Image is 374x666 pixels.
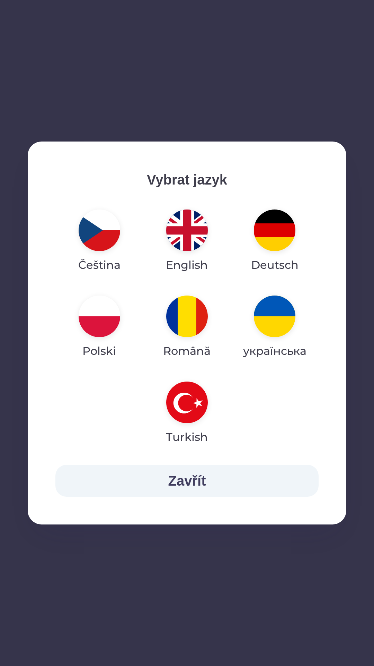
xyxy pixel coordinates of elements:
[166,210,208,251] img: en flag
[166,257,208,273] p: English
[79,296,120,337] img: pl flag
[166,296,208,337] img: ro flag
[254,210,295,251] img: de flag
[254,296,295,337] img: uk flag
[163,343,211,359] p: Română
[55,169,319,190] p: Vybrat jazyk
[243,343,306,359] p: українська
[234,204,315,279] button: Deutsch
[166,429,208,445] p: Turkish
[146,290,227,365] button: Română
[82,343,116,359] p: Polski
[55,465,319,497] button: Zavřít
[79,210,120,251] img: cs flag
[231,290,319,365] button: українська
[62,204,137,279] button: Čeština
[166,382,208,423] img: tr flag
[251,257,299,273] p: Deutsch
[149,376,224,451] button: Turkish
[78,257,121,273] p: Čeština
[149,204,224,279] button: English
[62,290,137,365] button: Polski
